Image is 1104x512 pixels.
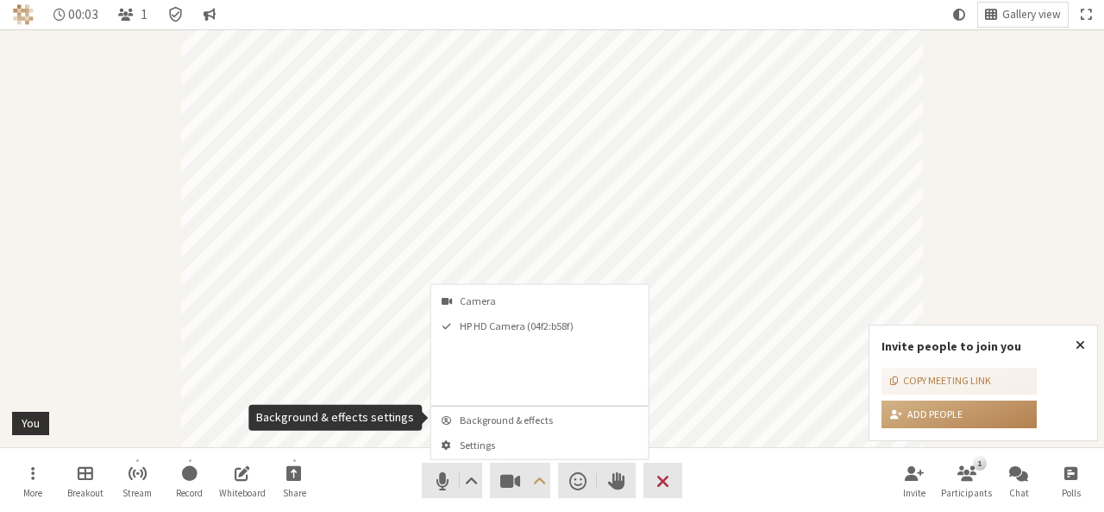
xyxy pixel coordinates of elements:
button: Audio settings [460,463,481,498]
span: Whiteboard [219,488,266,498]
span: Breakout [67,488,103,498]
button: Fullscreen [1074,3,1098,27]
button: Conversation [197,3,223,27]
button: End or leave meeting [643,463,682,498]
button: Start streaming [113,458,161,504]
button: Raise hand [597,463,636,498]
div: You [16,414,46,433]
button: Meeting settings [431,431,649,458]
button: Stop video (Alt+V) [490,463,550,498]
span: Share [283,488,306,498]
div: Camera [431,285,649,313]
span: Record [176,488,203,498]
button: Start sharing [270,458,318,504]
span: 00:03 [68,7,98,22]
span: HP HD Camera (04f2:b58f) [460,320,641,332]
span: More [23,488,42,498]
span: Settings [460,439,641,450]
span: Background & effects [460,414,641,426]
button: Manage Breakout Rooms [61,458,110,504]
button: Send a reaction [558,463,597,498]
button: Mute (Alt+A) [422,463,482,498]
div: Copy meeting link [890,373,991,389]
span: Camera [460,295,641,307]
button: Open menu [9,458,57,504]
button: Open menu [529,463,550,498]
span: Chat [1009,488,1029,498]
span: Stream [122,488,152,498]
button: Close popover [1063,326,1097,365]
button: Using system theme [946,3,972,27]
button: Open participant list [111,3,154,27]
button: Change layout [978,3,1068,27]
span: Gallery view [1002,9,1061,22]
span: Invite [903,488,925,498]
button: Add people [881,401,1037,428]
button: Invite participants (Alt+I) [890,458,938,504]
span: 1 [141,7,147,22]
button: Copy meeting link [881,368,1037,395]
span: Polls [1062,488,1081,498]
div: Timer [47,3,106,27]
div: Meeting details Encryption enabled [160,3,191,27]
img: Iotum [13,4,34,25]
button: Open shared whiteboard [218,458,267,504]
button: HP HD Camera (04f2:b58f) [431,313,649,401]
button: Background & effects settings [431,407,649,432]
button: Open chat [994,458,1043,504]
span: Participants [941,488,992,498]
label: Invite people to join you [881,338,1021,354]
div: 1 [973,456,986,470]
button: Start recording [166,458,214,504]
button: Open participant list [943,458,991,504]
button: Open poll [1047,458,1095,504]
